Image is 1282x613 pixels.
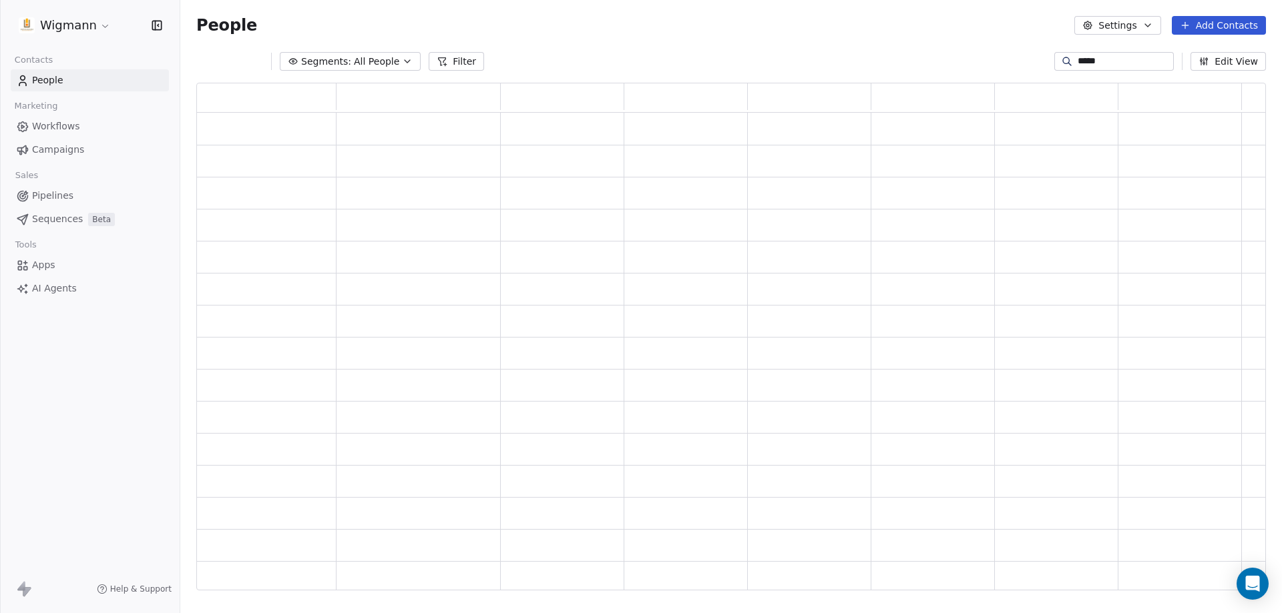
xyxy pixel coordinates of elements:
[32,212,83,226] span: Sequences
[9,165,44,185] span: Sales
[1237,568,1269,600] div: Open Intercom Messenger
[97,584,172,594] a: Help & Support
[1191,52,1266,71] button: Edit View
[16,14,114,37] button: Wigmann
[11,277,169,299] a: AI Agents
[32,143,84,157] span: Campaigns
[1172,16,1266,35] button: Add Contacts
[11,139,169,161] a: Campaigns
[32,258,55,272] span: Apps
[32,119,80,133] span: Workflows
[1074,16,1160,35] button: Settings
[301,55,351,69] span: Segments:
[32,189,73,203] span: Pipelines
[11,69,169,91] a: People
[9,235,42,255] span: Tools
[429,52,484,71] button: Filter
[110,584,172,594] span: Help & Support
[9,96,63,116] span: Marketing
[32,281,77,295] span: AI Agents
[354,55,399,69] span: All People
[196,15,257,35] span: People
[11,185,169,207] a: Pipelines
[40,17,97,34] span: Wigmann
[32,73,63,87] span: People
[11,208,169,230] a: SequencesBeta
[11,115,169,137] a: Workflows
[88,213,115,226] span: Beta
[9,50,59,70] span: Contacts
[11,254,169,276] a: Apps
[19,17,35,33] img: 1630668995401.jpeg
